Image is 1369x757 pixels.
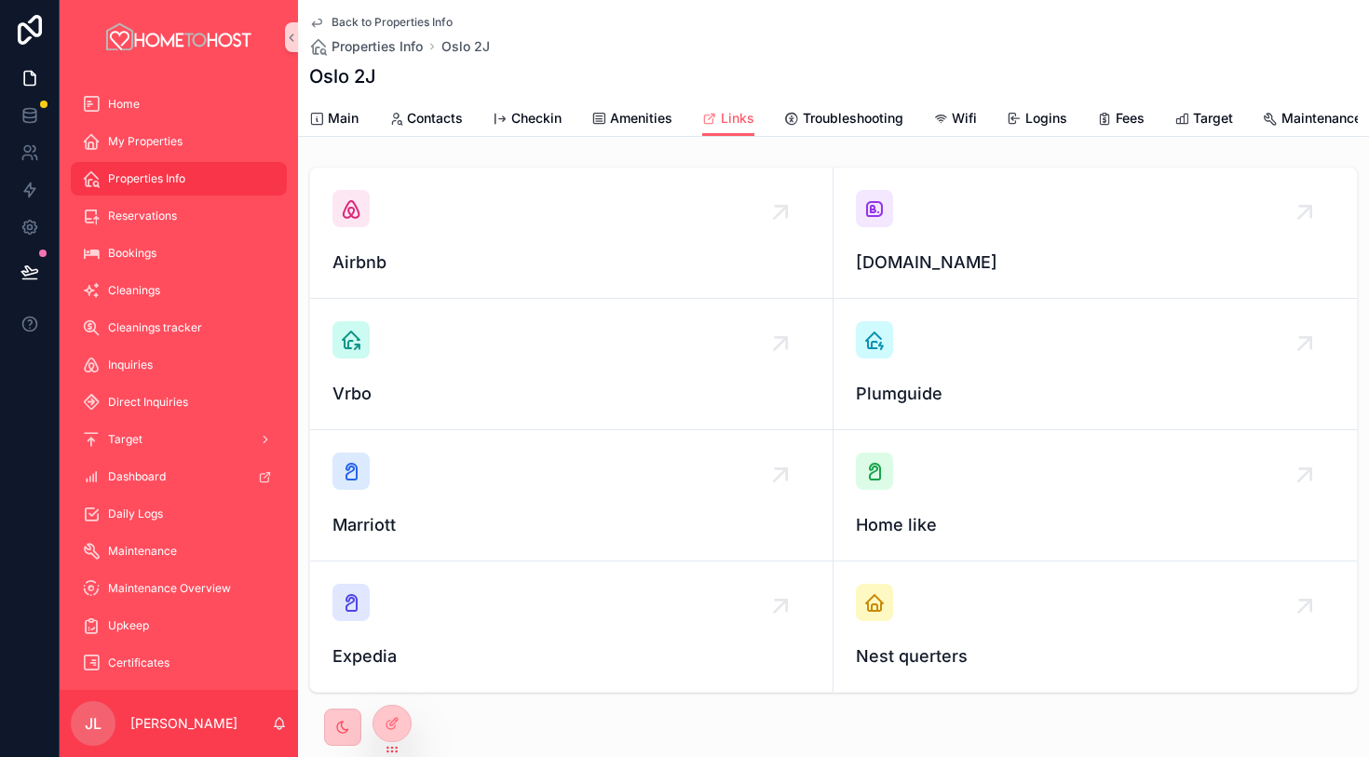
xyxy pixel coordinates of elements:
a: My Properties [71,125,287,158]
span: Vrbo [332,381,810,407]
a: Inquiries [71,348,287,382]
a: Main [309,101,359,139]
span: Amenities [610,109,672,128]
a: Maintenance [71,534,287,568]
span: Airbnb [332,250,810,276]
a: Upkeep [71,609,287,642]
a: Bookings [71,237,287,270]
span: Links [721,109,754,128]
span: Nest querters [856,643,1335,669]
span: Home like [856,512,1335,538]
span: Target [1193,109,1233,128]
span: Certificates [108,656,169,670]
a: Properties Info [309,37,423,56]
span: Upkeep [108,618,149,633]
a: Certificates [71,646,287,680]
span: Fees [1116,109,1145,128]
span: Checkin [511,109,562,128]
a: Cleanings [71,274,287,307]
h1: Oslo 2J [309,63,376,89]
a: Home [71,88,287,121]
span: Direct Inquiries [108,395,188,410]
a: Oslo 2J [441,37,490,56]
span: Target [108,432,142,447]
a: Troubleshooting [784,101,903,139]
a: Fees [1097,101,1145,139]
span: Cleanings [108,283,160,298]
span: Plumguide [856,381,1335,407]
a: Back to Properties Info [309,15,453,30]
span: Bookings [108,246,156,261]
a: Target [71,423,287,456]
a: Target [1174,101,1233,139]
a: [DOMAIN_NAME] [834,168,1357,299]
a: Contacts [388,101,463,139]
span: Cleanings tracker [108,320,202,335]
span: Wifi [952,109,977,128]
a: Nest querters [834,561,1357,692]
span: Properties Info [332,37,423,56]
a: Cleanings tracker [71,311,287,345]
span: Logins [1025,109,1067,128]
a: Plumguide [834,299,1357,430]
span: Daily Logs [108,507,163,521]
span: Dashboard [108,469,166,484]
a: Wifi [933,101,977,139]
span: Properties Info [108,171,185,186]
span: Expedia [332,643,810,669]
span: Inquiries [108,358,153,372]
a: Maintenance Overview [71,572,287,605]
a: Amenities [591,101,672,139]
span: Maintenance [1281,109,1362,128]
a: Home like [834,430,1357,561]
a: Marriott [310,430,834,561]
img: App logo [103,22,254,52]
span: Marriott [332,512,810,538]
span: Troubleshooting [803,109,903,128]
span: Maintenance [108,544,177,559]
a: Daily Logs [71,497,287,531]
span: Main [328,109,359,128]
a: Expedia [310,561,834,692]
a: Direct Inquiries [71,385,287,419]
span: Contacts [407,109,463,128]
a: Reservations [71,199,287,233]
span: Maintenance Overview [108,581,231,596]
a: Airbnb [310,168,834,299]
span: Reservations [108,209,177,223]
span: JL [85,712,102,735]
a: Properties Info [71,162,287,196]
a: Vrbo [310,299,834,430]
span: My Properties [108,134,183,149]
span: Back to Properties Info [332,15,453,30]
a: Maintenance [1263,101,1362,139]
span: [DOMAIN_NAME] [856,250,1335,276]
a: Checkin [493,101,562,139]
p: [PERSON_NAME] [130,714,237,733]
a: Logins [1007,101,1067,139]
a: Dashboard [71,460,287,493]
span: Home [108,97,140,112]
div: scrollable content [60,74,298,690]
a: Links [702,101,754,137]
